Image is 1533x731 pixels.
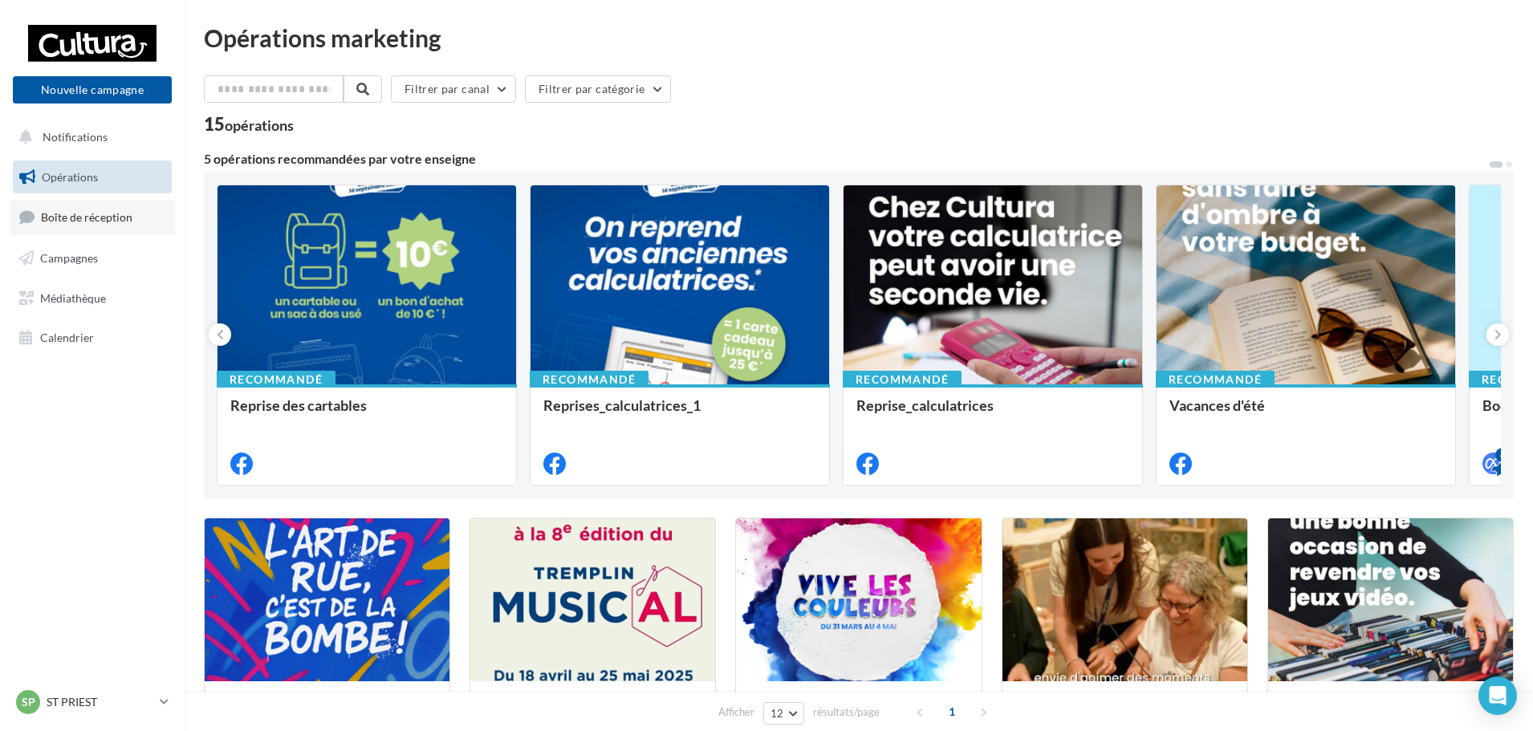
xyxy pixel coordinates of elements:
[1156,371,1275,388] div: Recommandé
[42,170,98,184] span: Opérations
[204,116,294,133] div: 15
[10,242,175,275] a: Campagnes
[1169,397,1442,429] div: Vacances d'été
[939,699,965,725] span: 1
[771,707,784,720] span: 12
[13,76,172,104] button: Nouvelle campagne
[525,75,671,103] button: Filtrer par catégorie
[10,200,175,234] a: Boîte de réception
[813,705,880,720] span: résultats/page
[1478,676,1517,715] div: Open Intercom Messenger
[10,282,175,315] a: Médiathèque
[225,118,294,132] div: opérations
[718,705,754,720] span: Afficher
[230,397,503,429] div: Reprise des cartables
[217,371,335,388] div: Recommandé
[47,694,153,710] p: ST PRIEST
[22,694,35,710] span: SP
[843,371,962,388] div: Recommandé
[10,160,175,194] a: Opérations
[13,687,172,717] a: SP ST PRIEST
[204,152,1488,165] div: 5 opérations recommandées par votre enseigne
[10,120,169,154] button: Notifications
[204,26,1514,50] div: Opérations marketing
[530,371,649,388] div: Recommandé
[40,251,98,265] span: Campagnes
[391,75,516,103] button: Filtrer par canal
[763,702,804,725] button: 12
[856,397,1129,429] div: Reprise_calculatrices
[1495,448,1510,462] div: 4
[43,130,108,144] span: Notifications
[543,397,816,429] div: Reprises_calculatrices_1
[41,210,132,224] span: Boîte de réception
[40,331,94,344] span: Calendrier
[10,321,175,355] a: Calendrier
[40,290,106,304] span: Médiathèque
